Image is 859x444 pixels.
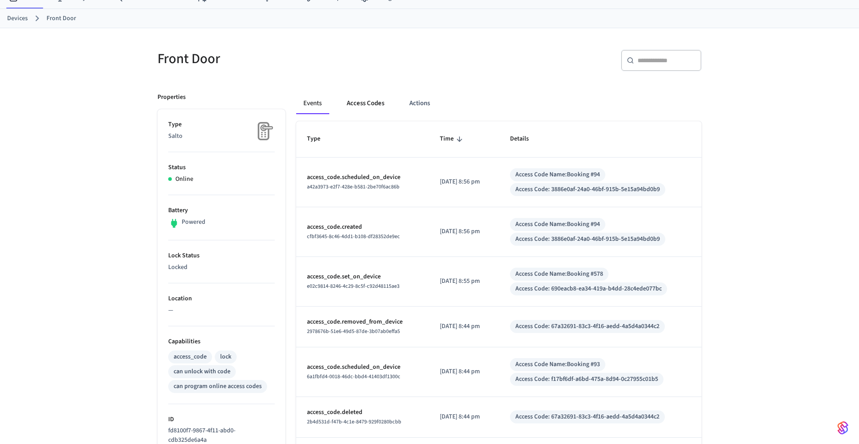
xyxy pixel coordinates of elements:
span: a42a3973-e2f7-428e-b581-2be70f6ac86b [307,183,400,191]
p: [DATE] 8:44 pm [440,412,488,422]
p: Location [168,294,275,303]
p: Type [168,120,275,129]
div: Access Code Name: Booking #578 [515,269,603,279]
img: Placeholder Lock Image [252,120,275,142]
p: Status [168,163,275,172]
div: can program online access codes [174,382,262,391]
div: Access Code Name: Booking #93 [515,360,600,369]
span: Details [510,132,540,146]
div: Access Code: 67a32691-83c3-4f16-aedd-4a5d4a0344c2 [515,322,659,331]
div: Access Code: 67a32691-83c3-4f16-aedd-4a5d4a0344c2 [515,412,659,422]
button: Events [296,93,329,114]
p: Powered [182,218,205,227]
p: — [168,306,275,315]
span: 6a1fbfd4-0018-46dc-bbd4-41403df1300c [307,373,400,380]
p: Battery [168,206,275,215]
span: 2b4d531d-f47b-4c1e-8479-929f0280bcbb [307,418,401,426]
p: access_code.deleted [307,408,418,417]
div: Access Code: f17bf6df-a6bd-475a-8d94-0c27955c01b5 [515,375,658,384]
p: [DATE] 8:56 pm [440,177,488,187]
p: Lock Status [168,251,275,260]
p: Capabilities [168,337,275,346]
img: SeamLogoGradient.69752ec5.svg [838,421,848,435]
p: access_code.created [307,222,418,232]
span: cfbf3645-8c46-4dd1-b108-df28352de9ec [307,233,400,240]
span: e02c9814-8246-4c29-8c5f-c92d48115ae3 [307,282,400,290]
div: Access Code: 3886e0af-24a0-46bf-915b-5e15a94bd0b9 [515,235,660,244]
div: can unlock with code [174,367,230,376]
p: Salto [168,132,275,141]
span: 2978676b-51e6-49d5-87de-3b07ab0effa5 [307,328,400,335]
p: Properties [157,93,186,102]
div: lock [220,352,231,362]
p: access_code.set_on_device [307,272,418,282]
div: Access Code Name: Booking #94 [515,220,600,229]
p: access_code.scheduled_on_device [307,363,418,372]
button: Actions [402,93,437,114]
div: Access Code: 690eacb8-ea34-419a-b4dd-28c4ede077bc [515,284,662,294]
div: Access Code Name: Booking #94 [515,170,600,179]
p: ID [168,415,275,424]
div: ant example [296,93,702,114]
a: Front Door [47,14,76,23]
div: Access Code: 3886e0af-24a0-46bf-915b-5e15a94bd0b9 [515,185,660,194]
p: [DATE] 8:44 pm [440,367,488,376]
p: [DATE] 8:44 pm [440,322,488,331]
button: Access Codes [340,93,391,114]
p: access_code.removed_from_device [307,317,418,327]
p: Locked [168,263,275,272]
div: access_code [174,352,207,362]
h5: Front Door [157,50,424,68]
span: Time [440,132,465,146]
a: Devices [7,14,28,23]
span: Type [307,132,332,146]
p: Online [175,175,193,184]
p: [DATE] 8:56 pm [440,227,488,236]
p: [DATE] 8:55 pm [440,277,488,286]
p: access_code.scheduled_on_device [307,173,418,182]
